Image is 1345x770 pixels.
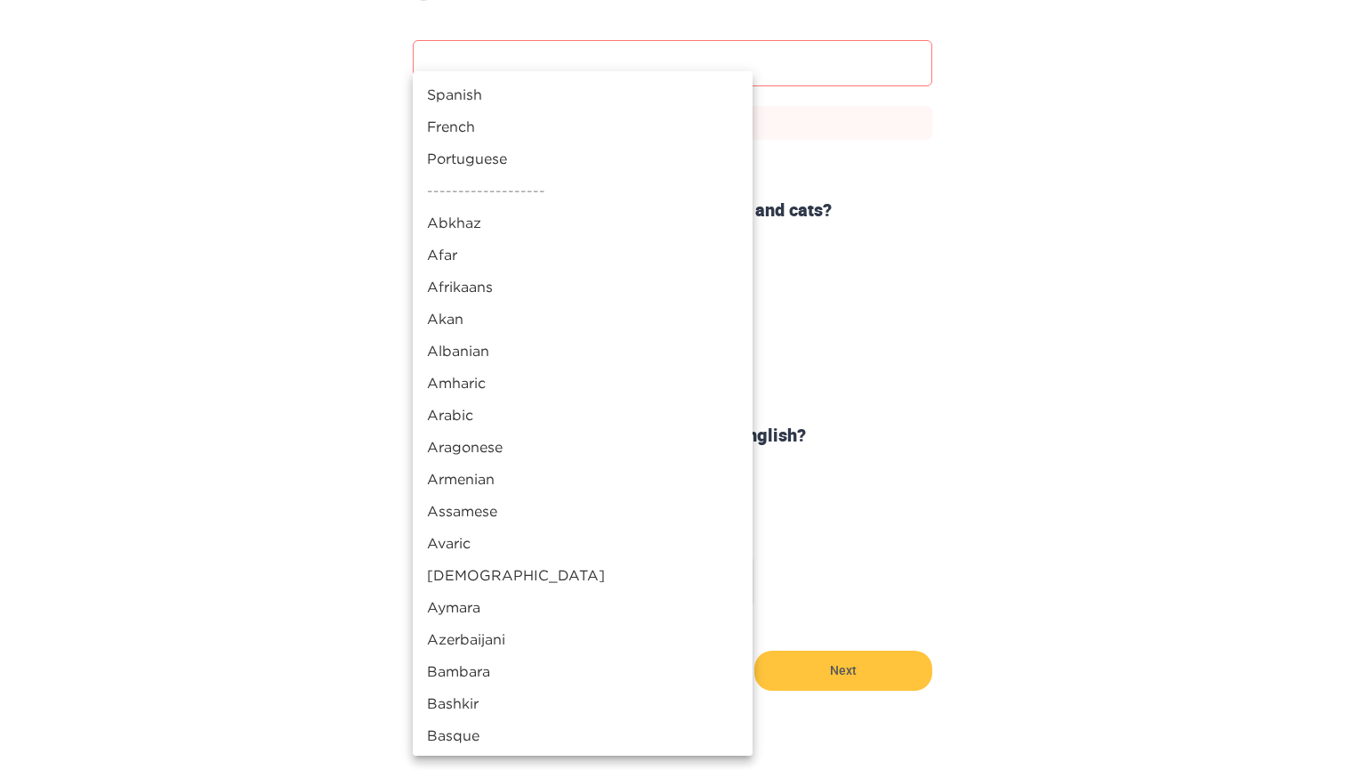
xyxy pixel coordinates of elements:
[413,239,753,271] li: Afar
[413,719,753,751] li: Basque
[413,527,753,559] li: Avaric
[413,271,753,303] li: Afrikaans
[413,495,753,527] li: Assamese
[413,687,753,719] li: Bashkir
[413,655,753,687] li: Bambara
[413,335,753,367] li: Albanian
[413,110,753,142] li: French
[413,623,753,655] li: Azerbaijani
[413,399,753,431] li: Arabic
[413,142,753,174] li: Portuguese
[413,78,753,110] li: Spanish
[413,591,753,623] li: Aymara
[413,431,753,463] li: Aragonese
[413,303,753,335] li: Akan
[413,463,753,495] li: Armenian
[413,559,753,591] li: [DEMOGRAPHIC_DATA]
[413,207,753,239] li: Abkhaz
[413,367,753,399] li: Amharic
